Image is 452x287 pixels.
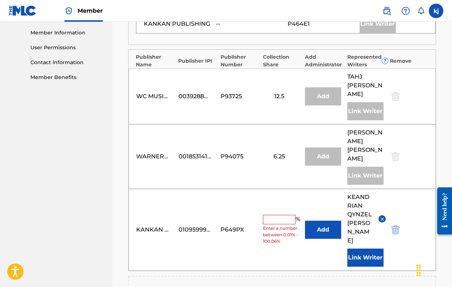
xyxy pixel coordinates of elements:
[30,44,104,51] a: User Permissions
[347,128,386,163] span: [PERSON_NAME] [PERSON_NAME]
[263,225,302,245] span: Enter a number between 0.01% - 100.06%
[347,72,386,99] span: TAHJ [PERSON_NAME]
[392,225,399,234] img: 12a2ab48e56ec057fbd8.svg
[347,249,384,267] button: Link Writer
[429,4,443,18] div: User Menu
[288,20,356,28] div: P464E1
[347,193,373,245] span: KEANDRIAN QYNZEL [PERSON_NAME]
[398,4,413,18] div: Help
[305,221,341,239] button: Add
[432,180,452,242] iframe: Resource Center
[136,53,175,68] div: Publisher Name
[382,58,388,64] span: ?
[417,7,424,14] div: Notifications
[144,20,212,28] div: KANKAN PUBLISHING
[9,5,37,16] img: MLC Logo
[296,215,302,224] span: %
[216,20,284,28] div: --
[390,57,428,65] div: Remove
[401,7,410,15] img: help
[263,53,302,68] div: Collection Share
[305,53,344,68] div: Add Administrator
[221,53,259,68] div: Publisher Number
[178,57,217,65] div: Publisher IPI
[416,252,452,287] iframe: Chat Widget
[78,7,103,15] span: Member
[30,59,104,66] a: Contact Information
[64,7,73,15] img: Top Rightsholder
[380,4,394,18] a: Public Search
[30,29,104,37] a: Member Information
[380,216,385,222] img: remove-from-list-button
[347,53,386,68] div: Represented Writers
[382,7,391,15] img: search
[30,74,104,81] a: Member Benefits
[413,259,424,281] div: Drag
